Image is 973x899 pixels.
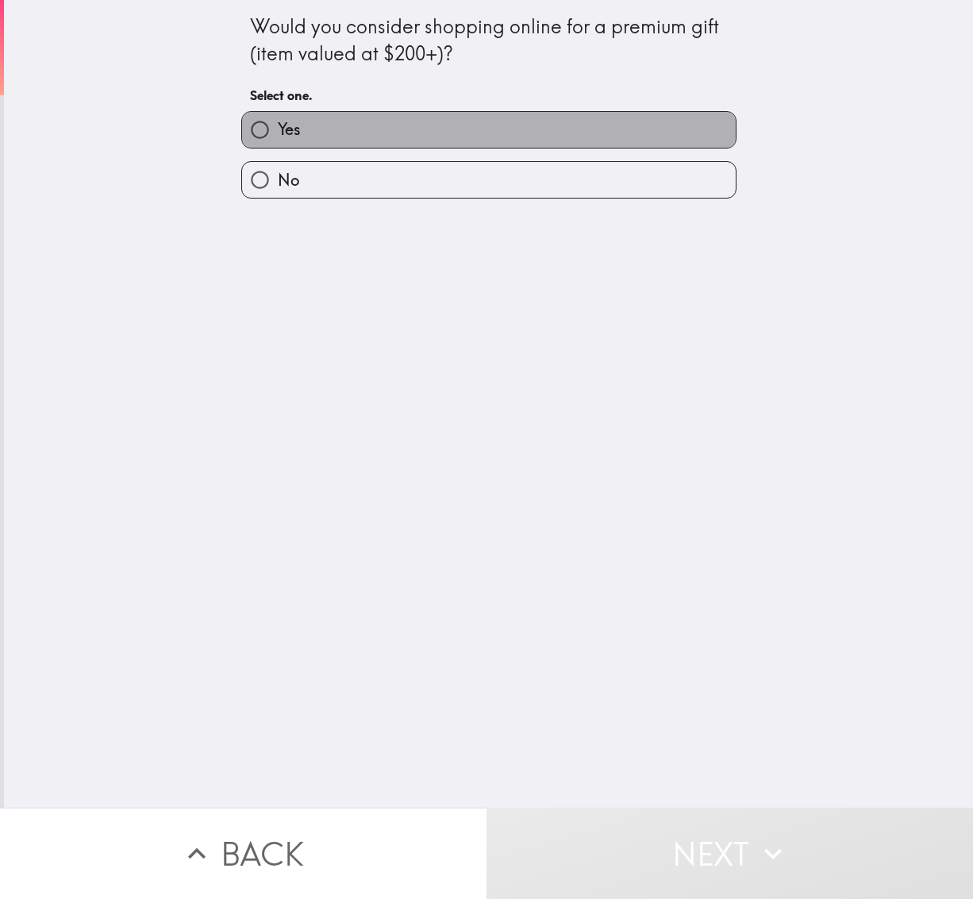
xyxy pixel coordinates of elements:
[242,162,736,198] button: No
[250,14,728,67] div: Would you consider shopping online for a premium gift (item valued at $200+)?
[486,808,973,899] button: Next
[250,87,728,104] h6: Select one.
[278,169,299,191] span: No
[278,118,301,141] span: Yes
[242,112,736,148] button: Yes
